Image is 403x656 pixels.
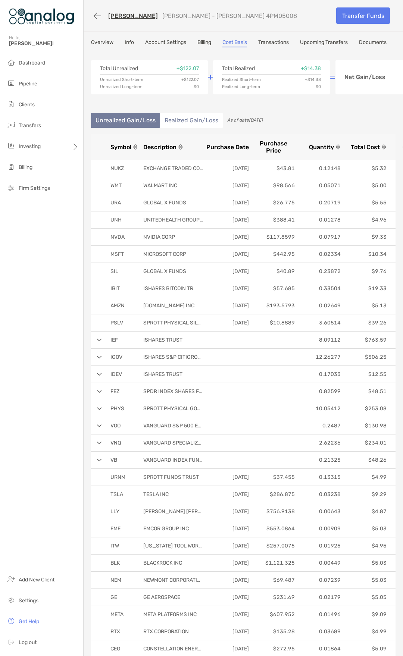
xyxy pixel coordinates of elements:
p: $0 [316,85,321,89]
p: [DATE] [206,593,249,602]
p: 0.00449 [298,558,341,568]
a: Billing [197,39,211,47]
p: $286.875 [252,490,295,499]
p: $48.26 [344,455,387,465]
p: [DATE] [206,267,249,276]
p: CONSTELLATION ENERGY [143,644,203,653]
img: pipeline icon [7,79,16,88]
p: $5.32 [344,164,387,173]
p: 0.00643 [298,507,341,516]
p: WMT [110,181,140,190]
img: sort [133,144,138,150]
p: PHYS [110,404,140,413]
p: 0.20719 [298,198,341,207]
p: $5.03 [344,524,387,533]
p: 10.05412 [298,404,341,413]
p: $43.81 [252,164,295,173]
p: ISHARES BITCOIN TR [143,284,203,293]
p: $5.03 [344,575,387,585]
p: $26.775 [252,198,295,207]
button: Quantity [298,140,341,154]
img: arrow open row [97,407,102,410]
p: AMZN [110,301,140,310]
p: $5.03 [344,558,387,568]
img: investing icon [7,141,16,150]
p: $553.0864 [252,524,295,533]
p: $9.76 [344,267,387,276]
p: NVIDIA CORP [143,232,203,242]
a: Documents [359,39,387,47]
a: Upcoming Transfers [300,39,348,47]
img: Zoe Logo [9,3,74,30]
p: 0.02649 [298,301,341,310]
p: [DATE] [206,215,249,225]
p: VANGUARD SPECIALIZED FUNDS [143,438,203,448]
p: $272.95 [252,644,295,653]
p: GE AEROSPACE [143,593,203,602]
p: $37.455 [252,473,295,482]
p: $19.33 [344,284,387,293]
p: [DATE] [206,541,249,550]
p: $1,121.325 [252,558,295,568]
p: URNM [110,473,140,482]
p: 0.05071 [298,181,341,190]
p: VANGUARD INDEX FUNDS [143,455,203,465]
p: 0.07239 [298,575,341,585]
button: Purchase Price [252,140,295,154]
p: CEG [110,644,140,653]
img: transfers icon [7,120,16,129]
img: arrow open row [97,424,102,427]
p: $442.95 [252,249,295,259]
p: SPROTT FUNDS TRUST [143,473,203,482]
p: IEF [110,335,140,345]
p: $253.08 [344,404,387,413]
p: TSLA [110,490,140,499]
p: 2.62236 [298,438,341,448]
p: [DATE] [206,198,249,207]
p: $4.99 [344,627,387,636]
p: [DATE] [206,627,249,636]
p: $130.98 [344,421,387,430]
p: 3.60514 [298,318,341,327]
p: UNITEDHEALTH GROUP INC [143,215,203,225]
p: [DATE] [206,575,249,585]
p: NEWMONT CORPORATION [143,575,203,585]
p: $756.9138 [252,507,295,516]
img: sort [335,144,341,150]
p: 0.03238 [298,490,341,499]
p: META [110,610,140,619]
span: Purchase Date [206,144,249,151]
span: Pipeline [19,81,37,87]
p: ITW [110,541,140,550]
img: get-help icon [7,616,16,625]
p: [DATE] [206,610,249,619]
p: LLY [110,507,140,516]
span: Quantity [309,144,334,151]
span: Total Cost [351,144,380,151]
p: $5.00 [344,181,387,190]
p: EME [110,524,140,533]
p: MSFT [110,249,140,259]
img: settings icon [7,596,16,605]
p: IBIT [110,284,140,293]
li: Unrealized Gain/Loss [91,113,160,128]
p: [DOMAIN_NAME] INC [143,301,203,310]
img: sort [381,144,387,150]
p: [US_STATE] TOOL WORKS INC [143,541,203,550]
span: Investing [19,143,41,150]
a: Info [125,39,134,47]
p: EXCHANGE TRADED CONCEPTS TRUST [143,164,203,173]
button: Symbol [110,140,140,154]
img: arrow open row [97,373,102,376]
span: Add New Client [19,577,54,583]
p: VNQ [110,438,140,448]
p: ISHARES TRUST [143,370,203,379]
p: ISHARES S&P CITIGROUP [143,352,203,362]
img: sort [178,144,183,150]
a: Account Settings [145,39,186,47]
p: $5.09 [344,644,387,653]
span: Dashboard [19,60,45,66]
p: $388.41 [252,215,295,225]
p: NVDA [110,232,140,242]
